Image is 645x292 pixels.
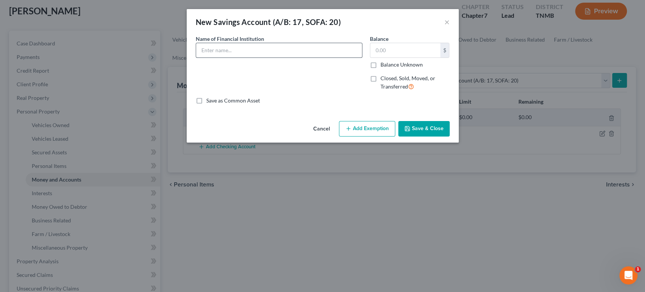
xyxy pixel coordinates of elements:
[444,17,450,26] button: ×
[370,35,388,43] label: Balance
[381,61,423,68] label: Balance Unknown
[440,43,449,57] div: $
[339,121,395,137] button: Add Exemption
[398,121,450,137] button: Save & Close
[196,17,341,27] div: New Savings Account (A/B: 17, SOFA: 20)
[307,122,336,137] button: Cancel
[381,75,435,90] span: Closed, Sold, Moved, or Transferred
[619,266,637,284] iframe: Intercom live chat
[370,43,440,57] input: 0.00
[196,36,264,42] span: Name of Financial Institution
[635,266,641,272] span: 1
[196,43,362,57] input: Enter name...
[206,97,260,104] label: Save as Common Asset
